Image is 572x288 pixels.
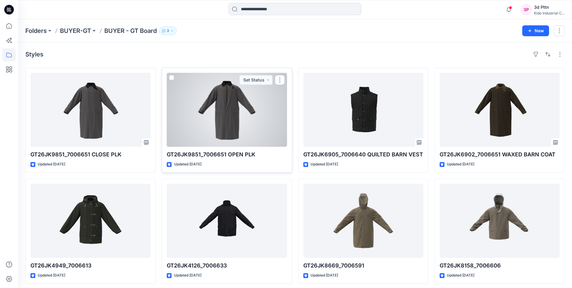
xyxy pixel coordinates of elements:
a: GT26JK4949_7006613 [30,184,150,258]
p: Updated [DATE] [311,272,338,279]
p: GT26JK9851_7006651 CLOSE PLK [30,150,150,159]
p: Updated [DATE] [174,272,201,279]
a: GT26JK6905_7006640 QUILTED BARN VEST [303,73,423,147]
p: GT26JK4126_7006633 [167,261,287,270]
p: BUYER - GT Board [104,27,157,35]
p: Updated [DATE] [447,161,474,168]
p: GT26JK6905_7006640 QUILTED BARN VEST [303,150,423,159]
p: GT26JK9851_7006651 OPEN PLK [167,150,287,159]
button: 3 [159,27,177,35]
a: Folders [25,27,47,35]
p: GT26JK8669_7006591 [303,261,423,270]
a: GT26JK6902_7006651 WAXED BARN COAT [440,73,560,147]
p: Updated [DATE] [174,161,201,168]
button: New [522,25,549,36]
p: Updated [DATE] [38,161,65,168]
a: GT26JK8669_7006591 [303,184,423,258]
p: GT26JK8158_7006606 [440,261,560,270]
a: GT26JK8158_7006606 [440,184,560,258]
p: 3 [167,27,169,34]
div: 3P [521,4,532,15]
p: Updated [DATE] [447,272,474,279]
p: Updated [DATE] [311,161,338,168]
a: BUYER-GT [60,27,91,35]
a: GT26JK9851_7006651 OPEN PLK [167,73,287,147]
div: 3d Pttn [534,4,564,11]
a: GT26JK9851_7006651 CLOSE PLK [30,73,150,147]
div: Kido Industrial C... [534,11,564,15]
h4: Styles [25,51,43,58]
a: GT26JK4126_7006633 [167,184,287,258]
p: GT26JK6902_7006651 WAXED BARN COAT [440,150,560,159]
p: GT26JK4949_7006613 [30,261,150,270]
p: Updated [DATE] [38,272,65,279]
